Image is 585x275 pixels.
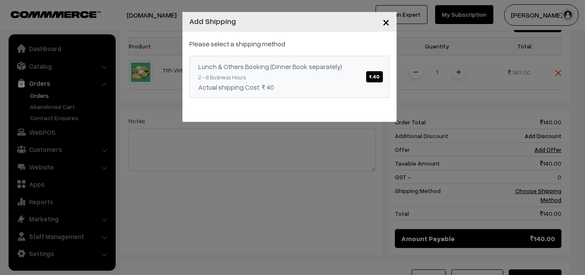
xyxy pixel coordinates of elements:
small: 2 - 8 Business Hours [198,74,246,81]
a: Lunch & Others Booking (Dinner Book separately)₹.40 2 - 8 Business HoursActual shipping Cost: ₹.40 [189,56,390,98]
p: Please select a shipping method [189,39,390,49]
div: Actual shipping Cost: ₹.40 [198,82,381,92]
div: Lunch & Others Booking (Dinner Book separately) [198,61,381,72]
span: ₹.40 [366,71,382,82]
span: × [382,14,390,30]
button: Close [376,9,397,35]
h4: Add Shipping [189,15,236,27]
